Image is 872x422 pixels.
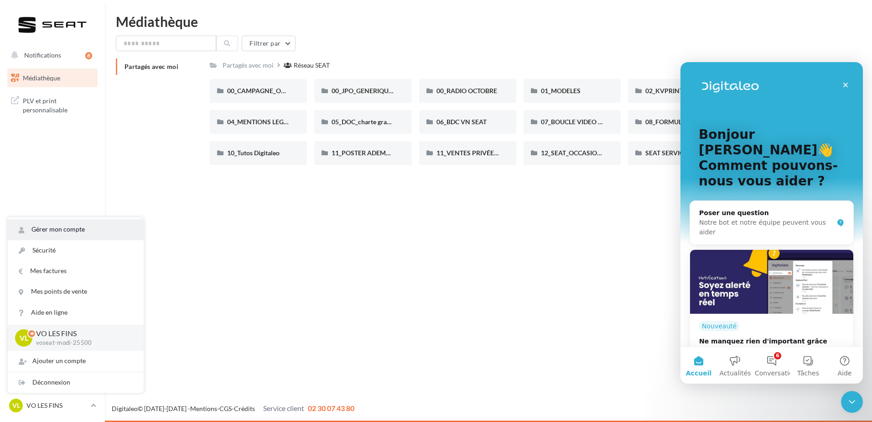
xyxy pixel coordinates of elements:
[332,118,443,126] span: 05_DOC_charte graphique + Guidelines
[5,308,31,314] span: Accueil
[125,63,178,70] span: Partagés avec moi
[436,118,487,126] span: 06_BDC VN SEAT
[20,332,28,343] span: VL
[242,36,296,51] button: Filtrer par
[19,259,59,269] div: Nouveauté
[332,87,435,95] span: 00_JPO_GENERIQUE IBIZA ARONA
[841,391,863,413] iframe: Intercom live chat
[332,149,406,157] span: 11_POSTER ADEME SEAT
[541,87,581,95] span: 01_MODELES
[23,95,94,114] span: PLV et print personnalisable
[541,149,644,157] span: 12_SEAT_OCCASIONS_GARANTIES
[8,302,144,323] a: Aide en ligne
[36,285,73,322] button: Actualités
[5,46,96,65] button: Notifications 8
[234,405,255,412] a: Crédits
[227,149,280,157] span: 10_Tutos Digitaleo
[8,281,144,302] a: Mes points de vente
[85,52,92,59] div: 8
[23,74,60,82] span: Médiathèque
[227,118,348,126] span: 04_MENTIONS LEGALES OFFRES PRESSE
[190,405,217,412] a: Mentions
[36,328,129,339] p: VO LES FINS
[7,397,98,414] a: VL VO LES FINS
[8,219,144,240] a: Gérer mon compte
[436,149,514,157] span: 11_VENTES PRIVÉES SEAT
[8,261,144,281] a: Mes factures
[645,149,687,157] span: SEAT SERVICE
[263,404,304,412] span: Service client
[436,87,497,95] span: 00_RADIO OCTOBRE
[294,61,330,70] div: Réseau SEAT
[73,285,109,322] button: Conversations
[12,401,20,410] span: VL
[645,118,770,126] span: 08_FORMULAIRE DE DEMANDE CRÉATIVE
[8,351,144,371] div: Ajouter un compte
[112,405,354,412] span: © [DATE]-[DATE] - - -
[5,91,99,118] a: PLV et print personnalisable
[219,405,232,412] a: CGS
[8,372,144,393] div: Déconnexion
[645,87,683,95] span: 02_KVPRINT
[117,308,139,314] span: Tâches
[308,404,354,412] span: 02 30 07 43 80
[227,87,305,95] span: 00_CAMPAGNE_OCTOBRE
[19,274,147,294] div: Ne manquez rien d'important grâce à l'onglet "Notifications" 🔔
[146,285,182,322] button: Aide
[541,118,661,126] span: 07_BOUCLE VIDEO ECRAN SHOWROOM
[5,69,99,88] a: Médiathèque
[36,339,129,347] p: voseat-modi-25500
[74,308,120,314] span: Conversations
[157,15,173,31] div: Fermer
[680,62,863,384] iframe: Intercom live chat
[9,187,173,322] div: NouveautéNe manquez rien d'important grâce à l'onglet "Notifications" 🔔
[39,308,70,314] span: Actualités
[112,405,138,412] a: Digitaleo
[24,51,61,59] span: Notifications
[223,61,274,70] div: Partagés avec moi
[116,15,861,28] div: Médiathèque
[8,240,144,261] a: Sécurité
[157,308,171,314] span: Aide
[26,401,87,410] p: VO LES FINS
[109,285,146,322] button: Tâches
